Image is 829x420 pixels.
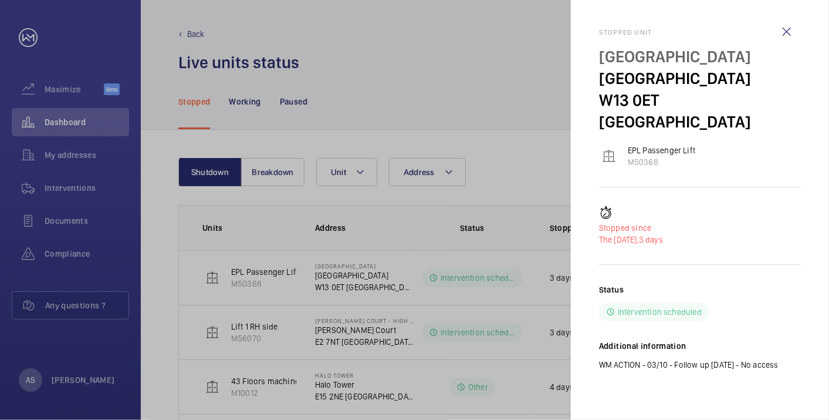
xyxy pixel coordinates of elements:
h2: Additional information [599,340,801,352]
p: Stopped since [599,222,801,234]
span: The [DATE], [599,235,639,244]
p: Intervention scheduled [618,306,702,318]
p: WM ACTION - 03/10 - Follow up [DATE] - No access [599,359,801,371]
h2: Stopped unit [599,28,801,36]
p: 3 days [599,234,801,246]
p: W13 0ET [GEOGRAPHIC_DATA] [599,89,801,133]
h2: Status [599,284,624,295]
p: [GEOGRAPHIC_DATA] [599,68,801,89]
img: elevator.svg [602,149,616,163]
p: [GEOGRAPHIC_DATA] [599,46,801,68]
p: M50368 [628,156,695,168]
p: EPL Passenger Lift [628,145,695,156]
